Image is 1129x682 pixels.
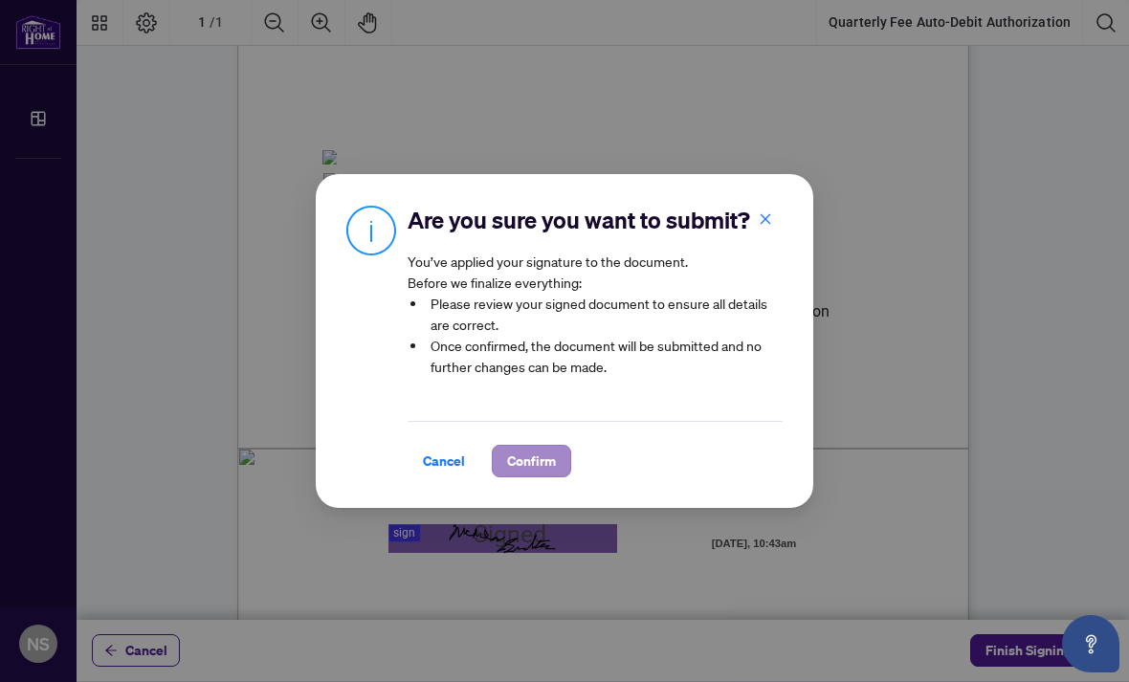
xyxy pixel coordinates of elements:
[423,446,465,476] span: Cancel
[408,445,480,477] button: Cancel
[427,335,783,377] li: Once confirmed, the document will be submitted and no further changes can be made.
[408,251,783,390] article: You’ve applied your signature to the document. Before we finalize everything:
[427,293,783,335] li: Please review your signed document to ensure all details are correct.
[759,212,772,226] span: close
[507,446,556,476] span: Confirm
[408,205,783,235] h2: Are you sure you want to submit?
[492,445,571,477] button: Confirm
[1062,615,1119,672] button: Open asap
[346,205,396,255] img: Info Icon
